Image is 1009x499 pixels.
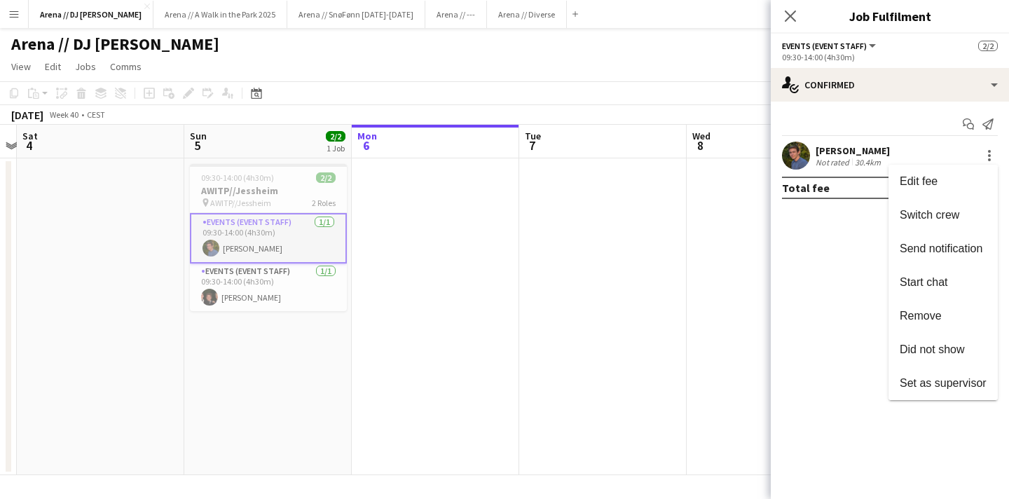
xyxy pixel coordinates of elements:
[888,266,998,299] button: Start chat
[900,310,942,322] span: Remove
[888,299,998,333] button: Remove
[900,242,982,254] span: Send notification
[888,165,998,198] button: Edit fee
[888,232,998,266] button: Send notification
[900,343,965,355] span: Did not show
[888,333,998,367] button: Did not show
[900,209,959,221] span: Switch crew
[900,276,947,288] span: Start chat
[888,198,998,232] button: Switch crew
[888,367,998,400] button: Set as supervisor
[900,175,938,187] span: Edit fee
[900,377,987,389] span: Set as supervisor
